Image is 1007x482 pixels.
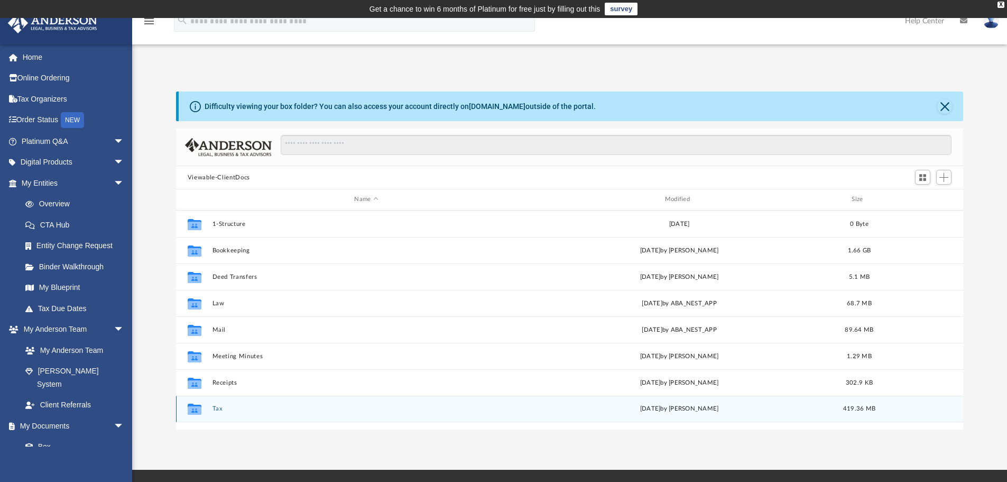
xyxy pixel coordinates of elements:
[114,319,135,341] span: arrow_drop_down
[7,47,140,68] a: Home
[469,102,525,111] a: [DOMAIN_NAME]
[847,353,872,359] span: 1.29 MB
[212,353,520,360] button: Meeting Minutes
[15,235,140,257] a: Entity Change Request
[7,110,140,131] a: Order StatusNEW
[937,99,952,114] button: Close
[15,256,140,277] a: Binder Walkthrough
[15,214,140,235] a: CTA Hub
[525,351,833,361] div: [DATE] by [PERSON_NAME]
[525,404,833,414] div: by [PERSON_NAME]
[114,131,135,152] span: arrow_drop_down
[143,15,155,28] i: menu
[936,170,952,185] button: Add
[212,405,520,412] button: Tax
[61,112,84,128] div: NEW
[114,172,135,194] span: arrow_drop_down
[848,274,870,279] span: 5.1 MB
[114,152,135,174] span: arrow_drop_down
[188,173,250,183] button: Viewable-ClientDocs
[177,14,188,26] i: search
[212,300,520,307] button: Law
[7,415,135,436] a: My Documentsarrow_drop_down
[915,170,931,185] button: Switch to Grid View
[369,3,600,15] div: Get a chance to win 6 months of Platinum for free just by filling out this
[212,274,520,280] button: Deed Transfers
[885,195,959,204] div: id
[143,20,155,28] a: menu
[15,395,135,416] a: Client Referrals
[525,378,833,387] div: [DATE] by [PERSON_NAME]
[642,326,662,332] span: [DATE]
[838,195,880,204] div: Size
[211,195,520,204] div: Name
[15,298,140,319] a: Tax Due Dates
[212,379,520,386] button: Receipts
[605,3,638,15] a: survey
[7,88,140,110] a: Tax Organizers
[843,406,875,412] span: 419.36 MB
[181,195,207,204] div: id
[281,135,951,155] input: Search files and folders
[212,221,520,228] button: 1-Structure
[212,326,520,333] button: Mail
[176,211,964,430] div: grid
[525,272,833,281] div: [DATE] by [PERSON_NAME]
[997,2,1004,8] div: close
[640,406,660,412] span: [DATE]
[525,195,834,204] div: Modified
[114,415,135,437] span: arrow_drop_down
[15,194,140,215] a: Overview
[5,13,100,33] img: Anderson Advisors Platinum Portal
[7,68,140,89] a: Online Ordering
[525,245,833,255] div: [DATE] by [PERSON_NAME]
[525,325,833,334] div: by ABA_NEST_APP
[7,152,140,173] a: Digital Productsarrow_drop_down
[15,277,135,298] a: My Blueprint
[7,131,140,152] a: Platinum Q&Aarrow_drop_down
[7,172,140,194] a: My Entitiesarrow_drop_down
[525,219,833,229] div: [DATE]
[847,300,872,306] span: 68.7 MB
[7,319,135,340] a: My Anderson Teamarrow_drop_down
[525,298,833,308] div: [DATE] by ABA_NEST_APP
[15,340,130,361] a: My Anderson Team
[15,436,130,458] a: Box
[212,247,520,254] button: Bookkeeping
[15,361,135,395] a: [PERSON_NAME] System
[205,101,596,112] div: Difficulty viewing your box folder? You can also access your account directly on outside of the p...
[847,247,871,253] span: 1.66 GB
[846,379,873,385] span: 302.9 KB
[850,221,869,226] span: 0 Byte
[845,326,873,332] span: 89.64 MB
[983,13,999,29] img: User Pic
